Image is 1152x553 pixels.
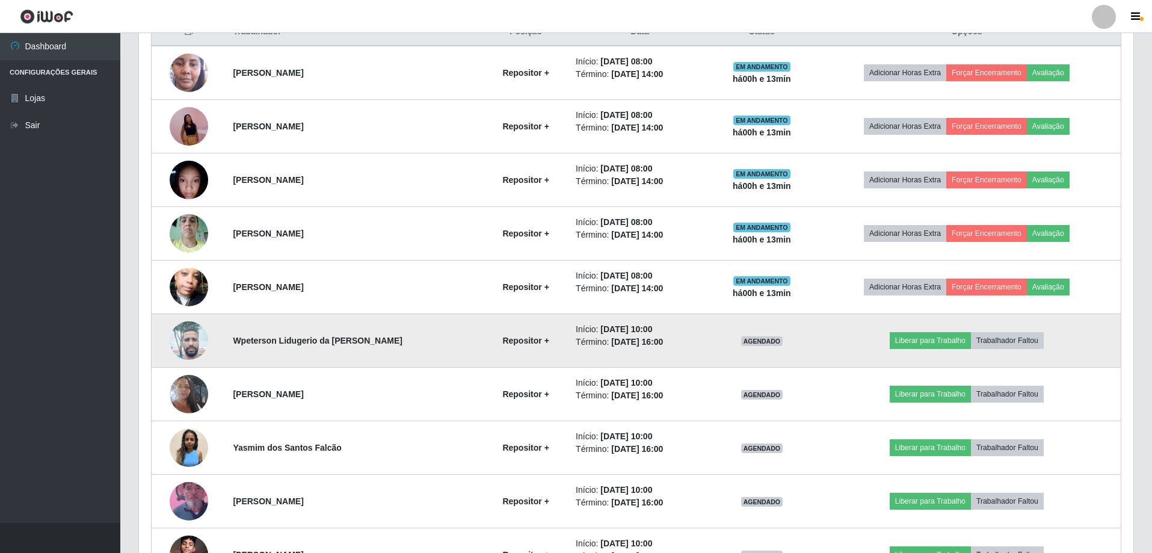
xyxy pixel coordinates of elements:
li: Início: [576,377,704,389]
time: [DATE] 14:00 [611,176,663,186]
time: [DATE] 08:00 [600,164,652,173]
strong: Repositor + [502,282,549,292]
li: Início: [576,537,704,550]
span: EM ANDAMENTO [733,276,790,286]
button: Adicionar Horas Extra [864,279,946,295]
img: 1751727772715.jpeg [170,85,208,168]
time: [DATE] 08:00 [600,217,652,227]
li: Término: [576,282,704,295]
time: [DATE] 10:00 [600,378,652,388]
li: Início: [576,430,704,443]
span: AGENDADO [741,443,783,453]
strong: Yasmim dos Santos Falcão [233,443,342,453]
span: AGENDADO [741,497,783,507]
strong: há 00 h e 13 min [733,74,791,84]
li: Término: [576,443,704,456]
li: Início: [576,55,704,68]
strong: Repositor + [502,68,549,78]
button: Trabalhador Faltou [971,386,1044,403]
li: Término: [576,229,704,241]
strong: Repositor + [502,443,549,453]
strong: [PERSON_NAME] [233,122,303,131]
button: Adicionar Horas Extra [864,64,946,81]
time: [DATE] 16:00 [611,391,663,400]
strong: [PERSON_NAME] [233,389,303,399]
span: AGENDADO [741,336,783,346]
li: Início: [576,323,704,336]
strong: Repositor + [502,229,549,238]
button: Trabalhador Faltou [971,332,1044,349]
li: Início: [576,484,704,496]
time: [DATE] 10:00 [600,431,652,441]
time: [DATE] 08:00 [600,57,652,66]
time: [DATE] 14:00 [611,123,663,132]
strong: [PERSON_NAME] [233,68,303,78]
li: Início: [576,270,704,282]
strong: Wpeterson Lidugerio da [PERSON_NAME] [233,336,402,345]
span: AGENDADO [741,390,783,400]
strong: há 00 h e 13 min [733,235,791,244]
img: 1752090635186.jpeg [170,467,208,536]
li: Término: [576,122,704,134]
time: [DATE] 10:00 [600,485,652,495]
button: Liberar para Trabalho [890,386,971,403]
img: 1753296713648.jpeg [170,208,208,259]
button: Forçar Encerramento [946,118,1027,135]
button: Trabalhador Faltou [971,493,1044,510]
button: Liberar para Trabalho [890,493,971,510]
img: 1751205248263.jpeg [170,428,208,467]
img: 1750177292954.jpeg [170,30,208,116]
time: [DATE] 16:00 [611,498,663,507]
button: Avaliação [1027,171,1070,188]
li: Início: [576,162,704,175]
strong: há 00 h e 13 min [733,128,791,137]
button: Adicionar Horas Extra [864,225,946,242]
button: Liberar para Trabalho [890,439,971,456]
strong: Repositor + [502,336,549,345]
img: 1753224440001.jpeg [170,154,208,205]
span: EM ANDAMENTO [733,223,790,232]
li: Início: [576,109,704,122]
li: Início: [576,216,704,229]
img: 1750278821338.jpeg [170,360,208,428]
span: EM ANDAMENTO [733,116,790,125]
button: Avaliação [1027,118,1070,135]
li: Término: [576,336,704,348]
time: [DATE] 16:00 [611,444,663,454]
button: Adicionar Horas Extra [864,171,946,188]
strong: [PERSON_NAME] [233,496,303,506]
strong: Repositor + [502,175,549,185]
li: Término: [576,389,704,402]
time: [DATE] 14:00 [611,69,663,79]
span: EM ANDAMENTO [733,62,790,72]
strong: há 00 h e 13 min [733,288,791,298]
li: Término: [576,175,704,188]
strong: [PERSON_NAME] [233,282,303,292]
strong: Repositor + [502,122,549,131]
time: [DATE] 14:00 [611,230,663,239]
strong: Repositor + [502,389,549,399]
time: [DATE] 16:00 [611,337,663,347]
strong: há 00 h e 13 min [733,181,791,191]
button: Forçar Encerramento [946,64,1027,81]
li: Término: [576,496,704,509]
img: CoreUI Logo [20,9,73,24]
strong: [PERSON_NAME] [233,175,303,185]
button: Adicionar Horas Extra [864,118,946,135]
button: Liberar para Trabalho [890,332,971,349]
time: [DATE] 10:00 [600,539,652,548]
time: [DATE] 08:00 [600,110,652,120]
time: [DATE] 14:00 [611,283,663,293]
button: Avaliação [1027,279,1070,295]
img: 1746027724956.jpeg [170,315,208,366]
button: Forçar Encerramento [946,171,1027,188]
span: EM ANDAMENTO [733,169,790,179]
button: Avaliação [1027,64,1070,81]
button: Forçar Encerramento [946,225,1027,242]
button: Avaliação [1027,225,1070,242]
button: Trabalhador Faltou [971,439,1044,456]
strong: [PERSON_NAME] [233,229,303,238]
time: [DATE] 08:00 [600,271,652,280]
time: [DATE] 10:00 [600,324,652,334]
img: 1753494056504.jpeg [170,253,208,321]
